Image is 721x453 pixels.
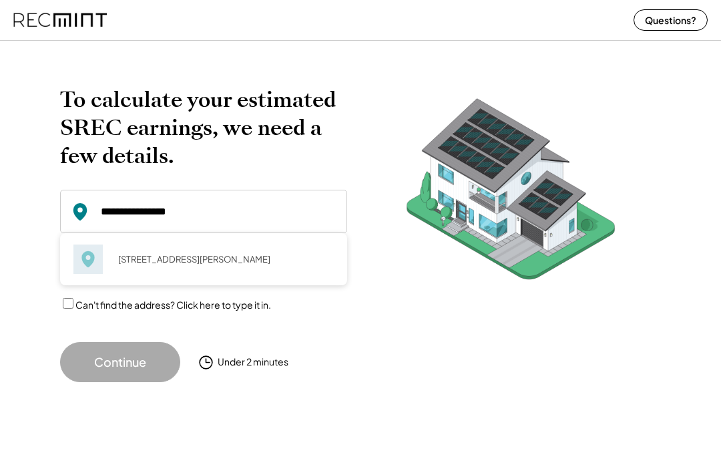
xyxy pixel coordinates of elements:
[60,343,180,383] button: Continue
[218,356,288,369] div: Under 2 minutes
[75,299,271,311] label: Can't find the address? Click here to type it in.
[13,3,107,38] img: recmint-logotype%403x%20%281%29.jpeg
[381,86,641,301] img: RecMintArtboard%207.png
[109,251,334,269] div: [STREET_ADDRESS][PERSON_NAME]
[634,10,708,31] button: Questions?
[60,86,347,170] h2: To calculate your estimated SREC earnings, we need a few details.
